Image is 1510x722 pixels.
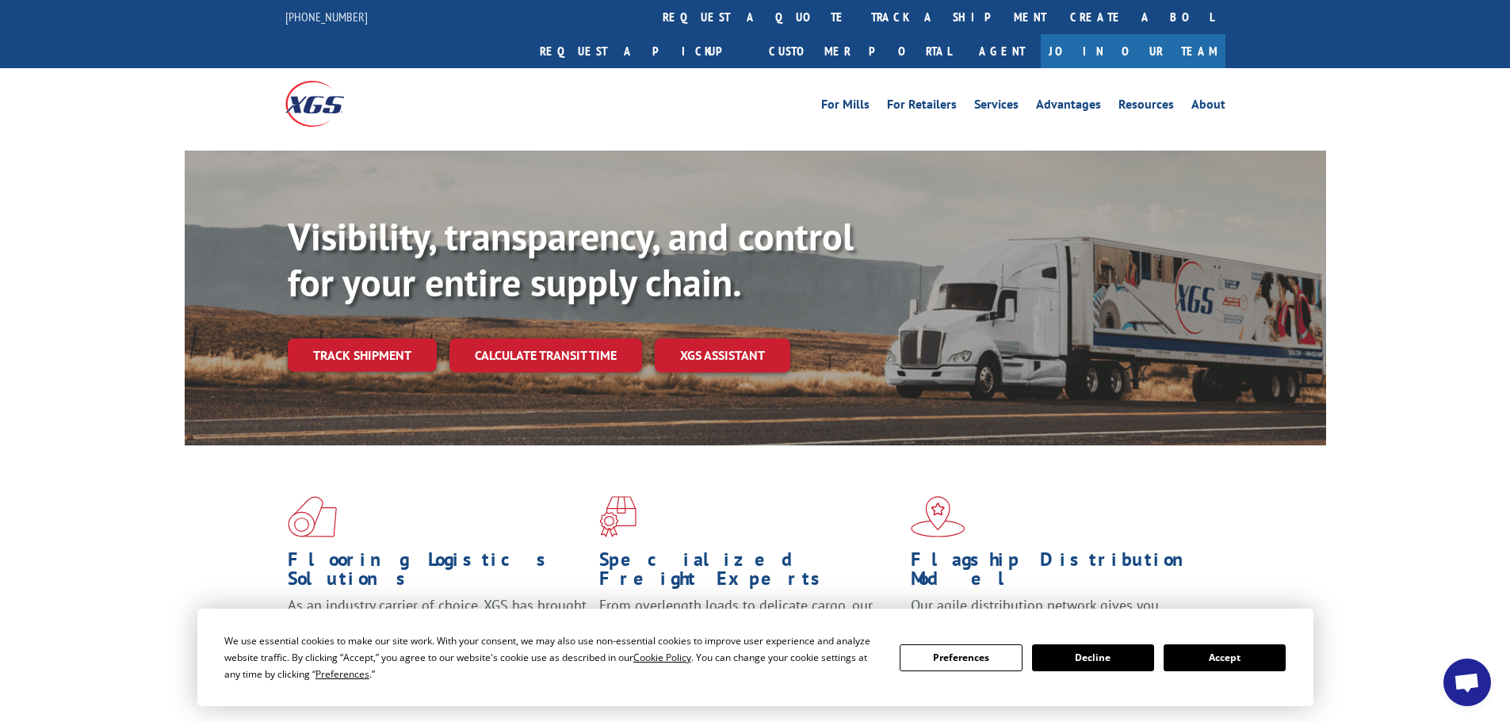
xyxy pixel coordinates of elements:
[288,496,337,537] img: xgs-icon-total-supply-chain-intelligence-red
[1118,98,1174,116] a: Resources
[974,98,1019,116] a: Services
[757,34,963,68] a: Customer Portal
[887,98,957,116] a: For Retailers
[1032,644,1154,671] button: Decline
[1191,98,1225,116] a: About
[900,644,1022,671] button: Preferences
[911,596,1202,633] span: Our agile distribution network gives you nationwide inventory management on demand.
[288,212,854,307] b: Visibility, transparency, and control for your entire supply chain.
[197,609,1313,706] div: Cookie Consent Prompt
[449,338,642,372] a: Calculate transit time
[963,34,1041,68] a: Agent
[1036,98,1101,116] a: Advantages
[288,550,587,596] h1: Flooring Logistics Solutions
[911,496,965,537] img: xgs-icon-flagship-distribution-model-red
[1443,659,1491,706] div: Open chat
[821,98,870,116] a: For Mills
[285,9,368,25] a: [PHONE_NUMBER]
[528,34,757,68] a: Request a pickup
[599,596,899,667] p: From overlength loads to delicate cargo, our experienced staff knows the best way to move your fr...
[224,632,881,682] div: We use essential cookies to make our site work. With your consent, we may also use non-essential ...
[288,596,587,652] span: As an industry carrier of choice, XGS has brought innovation and dedication to flooring logistics...
[633,651,691,664] span: Cookie Policy
[911,550,1210,596] h1: Flagship Distribution Model
[599,550,899,596] h1: Specialized Freight Experts
[1164,644,1286,671] button: Accept
[315,667,369,681] span: Preferences
[655,338,790,372] a: XGS ASSISTANT
[288,338,437,372] a: Track shipment
[1041,34,1225,68] a: Join Our Team
[599,496,636,537] img: xgs-icon-focused-on-flooring-red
